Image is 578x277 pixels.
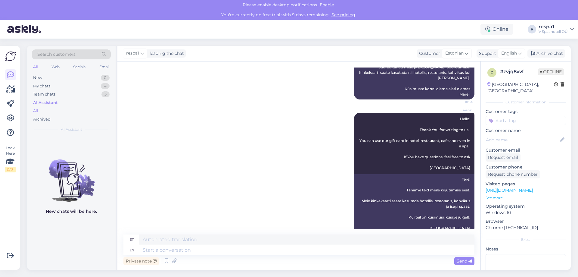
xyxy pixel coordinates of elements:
[486,170,540,178] div: Request phone number
[354,57,474,99] div: Tere! Suured tänud meie [PERSON_NAME] pöördumast. Kinkekaarti saate kasutada nii hotellis, restor...
[486,187,533,193] a: [URL][DOMAIN_NAME]
[101,83,110,89] div: 4
[330,12,357,17] a: See pricing
[33,100,58,106] div: AI Assistant
[46,208,97,215] p: New chats will be here.
[101,91,110,97] div: 3
[445,50,464,57] span: Estonian
[129,245,134,255] div: en
[123,257,159,265] div: Private note
[528,25,536,33] div: R
[32,63,39,71] div: All
[457,258,472,264] span: Send
[486,246,566,252] p: Notes
[5,145,16,172] div: Look Here
[486,209,566,216] p: Windows 10
[126,50,139,57] span: respa1
[354,174,474,233] div: Tere! Täname teid meile kirjutamise eest. Meie kinkekaarti saate kasutada hotellis, restoranis, k...
[486,137,559,143] input: Add name
[477,50,496,57] div: Support
[61,127,82,132] span: AI Assistant
[417,50,440,57] div: Customer
[486,237,566,242] div: Extra
[486,99,566,105] div: Customer information
[480,24,513,35] div: Online
[486,147,566,153] p: Customer email
[98,63,111,71] div: Email
[33,75,42,81] div: New
[538,68,564,75] span: Offline
[147,50,184,57] div: leading the chat
[486,164,566,170] p: Customer phone
[539,29,568,34] div: V Spaahotell OÜ
[5,167,16,172] div: 0 / 3
[450,100,473,104] span: 10:54
[486,153,521,162] div: Request email
[37,51,76,58] span: Search customers
[33,83,50,89] div: My chats
[500,68,538,75] div: # zvjq8vvf
[33,116,51,122] div: Archived
[33,91,55,97] div: Team chats
[539,24,574,34] a: respa1V Spaahotell OÜ
[27,149,116,203] img: No chats
[33,108,38,114] div: All
[486,116,566,125] input: Add a tag
[5,51,16,62] img: Askly Logo
[486,203,566,209] p: Operating system
[72,63,87,71] div: Socials
[101,75,110,81] div: 0
[539,24,568,29] div: respa1
[50,63,61,71] div: Web
[450,108,473,112] span: respa1
[486,225,566,231] p: Chrome [TECHNICAL_ID]
[130,235,134,245] div: et
[501,50,517,57] span: English
[487,81,554,94] div: [GEOGRAPHIC_DATA], [GEOGRAPHIC_DATA]
[486,195,566,201] p: See more ...
[527,49,565,58] div: Archive chat
[491,70,493,75] span: z
[486,181,566,187] p: Visited pages
[486,109,566,115] p: Customer tags
[486,127,566,134] p: Customer name
[486,218,566,225] p: Browser
[318,2,336,8] span: Enable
